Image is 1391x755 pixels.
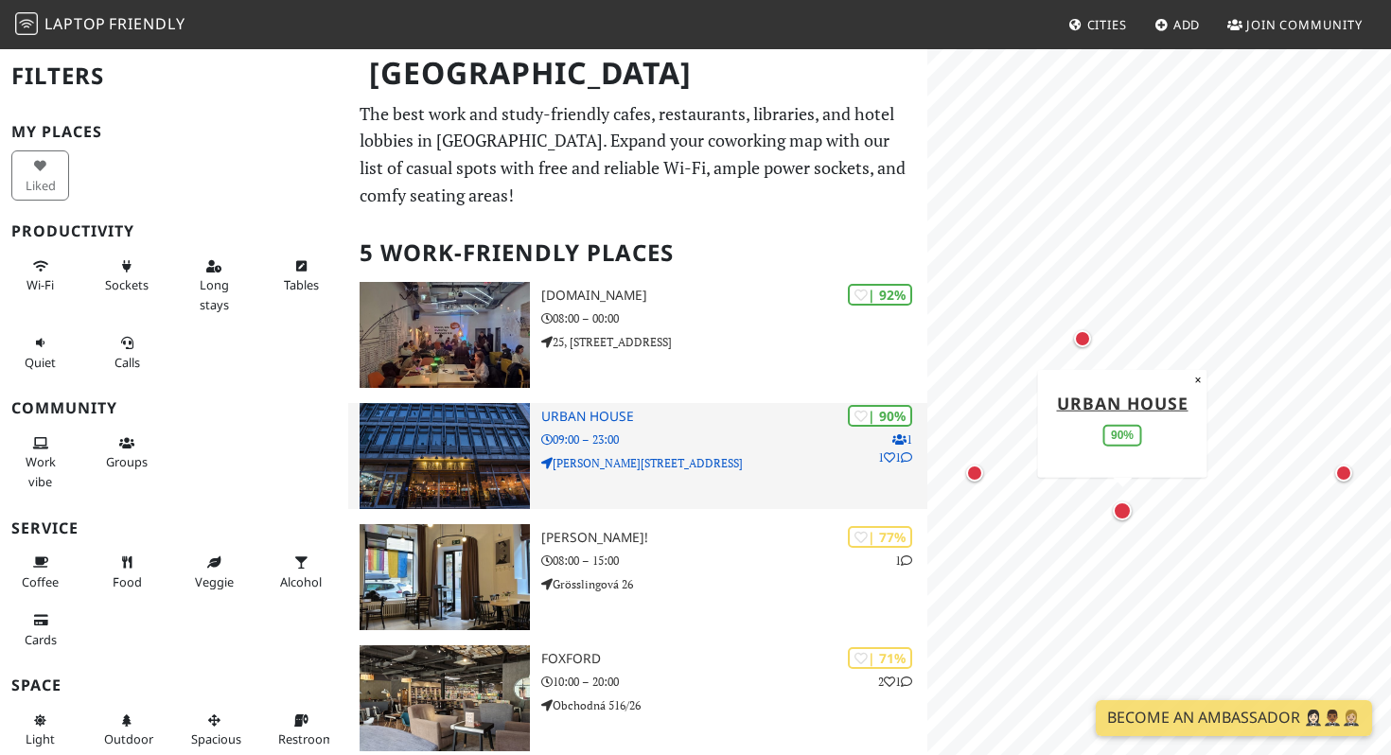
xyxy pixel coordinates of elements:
[1057,391,1189,413] a: Urban House
[1087,16,1127,33] span: Cities
[878,430,912,466] p: 1 1 1
[105,276,149,293] span: Power sockets
[1173,16,1201,33] span: Add
[1061,8,1135,42] a: Cities
[848,405,912,427] div: | 90%
[348,282,928,388] a: Lab.cafe | 92% [DOMAIN_NAME] 08:00 – 00:00 25, [STREET_ADDRESS]
[1147,8,1208,42] a: Add
[44,13,106,34] span: Laptop
[15,9,185,42] a: LaptopFriendly LaptopFriendly
[98,251,156,301] button: Sockets
[11,519,337,537] h3: Service
[360,524,530,630] img: Otto!
[541,430,927,448] p: 09:00 – 23:00
[11,327,69,377] button: Quiet
[25,354,56,371] span: Quiet
[1103,424,1141,446] div: 90%
[26,453,56,489] span: People working
[541,288,927,304] h3: [DOMAIN_NAME]
[185,705,243,755] button: Spacious
[1070,326,1095,351] div: Map marker
[1246,16,1363,33] span: Join Community
[962,461,987,485] div: Map marker
[273,547,330,597] button: Alcohol
[848,526,912,548] div: | 77%
[348,524,928,630] a: Otto! | 77% 1 [PERSON_NAME]! 08:00 – 15:00 Grösslingová 26
[360,645,530,751] img: Foxford
[1220,8,1370,42] a: Join Community
[11,705,69,755] button: Light
[11,222,337,240] h3: Productivity
[114,354,140,371] span: Video/audio calls
[26,730,55,747] span: Natural light
[541,575,927,593] p: Grösslingová 26
[200,276,229,312] span: Long stays
[348,403,928,509] a: Urban House | 90% 111 Urban House 09:00 – 23:00 [PERSON_NAME][STREET_ADDRESS]
[106,453,148,470] span: Group tables
[273,251,330,301] button: Tables
[11,547,69,597] button: Coffee
[895,552,912,570] p: 1
[113,573,142,590] span: Food
[11,47,337,105] h2: Filters
[25,631,57,648] span: Credit cards
[11,251,69,301] button: Wi-Fi
[185,547,243,597] button: Veggie
[278,730,334,747] span: Restroom
[185,251,243,320] button: Long stays
[360,282,530,388] img: Lab.cafe
[98,327,156,377] button: Calls
[541,409,927,425] h3: Urban House
[348,645,928,751] a: Foxford | 71% 21 Foxford 10:00 – 20:00 Obchodná 516/26
[878,673,912,691] p: 2 1
[191,730,241,747] span: Spacious
[15,12,38,35] img: LaptopFriendly
[11,399,337,417] h3: Community
[541,530,927,546] h3: [PERSON_NAME]!
[26,276,54,293] span: Stable Wi-Fi
[11,428,69,497] button: Work vibe
[848,647,912,669] div: | 71%
[11,605,69,655] button: Cards
[1331,461,1356,485] div: Map marker
[360,100,917,209] p: The best work and study-friendly cafes, restaurants, libraries, and hotel lobbies in [GEOGRAPHIC_...
[1189,369,1206,390] button: Close popup
[541,454,927,472] p: [PERSON_NAME][STREET_ADDRESS]
[541,552,927,570] p: 08:00 – 15:00
[11,123,337,141] h3: My Places
[360,224,917,282] h2: 5 Work-Friendly Places
[541,333,927,351] p: 25, [STREET_ADDRESS]
[280,573,322,590] span: Alcohol
[354,47,924,99] h1: [GEOGRAPHIC_DATA]
[98,705,156,755] button: Outdoor
[541,673,927,691] p: 10:00 – 20:00
[541,651,927,667] h3: Foxford
[104,730,153,747] span: Outdoor area
[22,573,59,590] span: Coffee
[284,276,319,293] span: Work-friendly tables
[98,428,156,478] button: Groups
[541,309,927,327] p: 08:00 – 00:00
[1109,498,1136,524] div: Map marker
[360,403,530,509] img: Urban House
[273,705,330,755] button: Restroom
[109,13,185,34] span: Friendly
[848,284,912,306] div: | 92%
[11,676,337,694] h3: Space
[195,573,234,590] span: Veggie
[541,696,927,714] p: Obchodná 516/26
[98,547,156,597] button: Food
